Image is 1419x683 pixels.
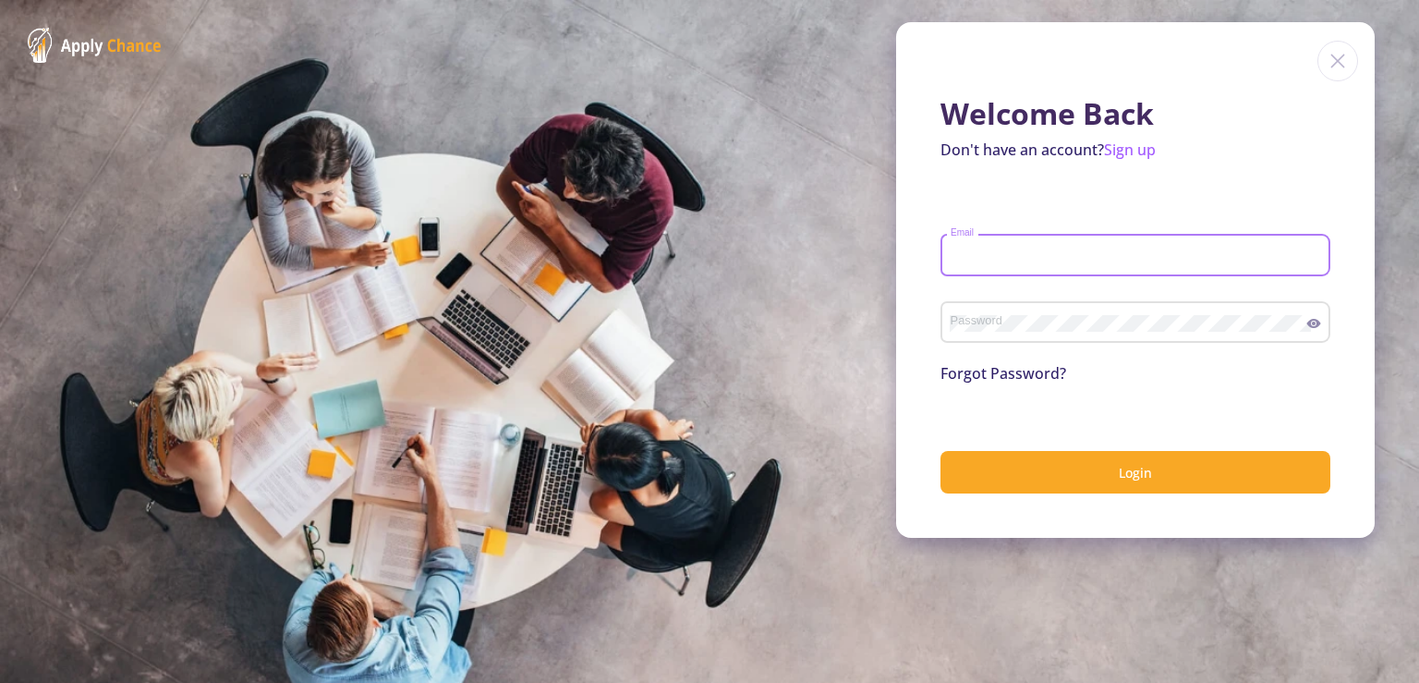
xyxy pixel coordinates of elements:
p: Don't have an account? [940,139,1330,161]
img: ApplyChance Logo [28,28,162,63]
a: Forgot Password? [940,363,1066,384]
button: Login [940,451,1330,494]
a: Sign up [1104,140,1156,160]
span: Login [1119,464,1152,482]
h1: Welcome Back [940,96,1330,131]
img: close icon [1317,41,1358,81]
